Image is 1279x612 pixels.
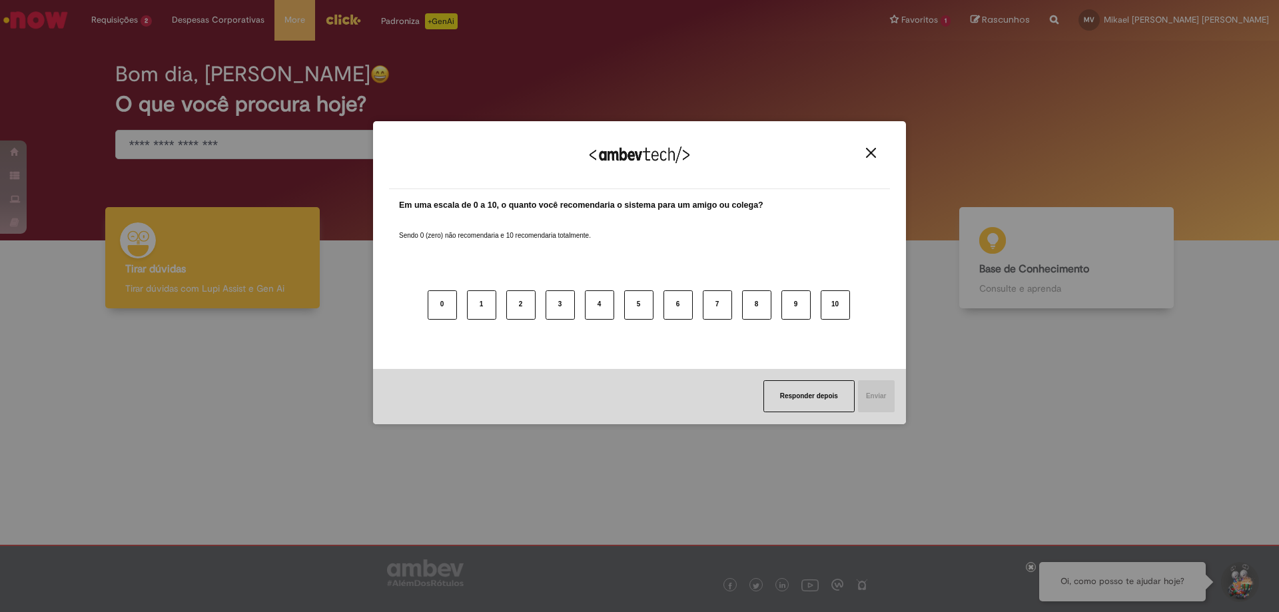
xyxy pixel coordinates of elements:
[546,290,575,320] button: 3
[399,215,591,240] label: Sendo 0 (zero) não recomendaria e 10 recomendaria totalmente.
[585,290,614,320] button: 4
[821,290,850,320] button: 10
[428,290,457,320] button: 0
[703,290,732,320] button: 7
[763,380,855,412] button: Responder depois
[590,147,689,163] img: Logo Ambevtech
[467,290,496,320] button: 1
[781,290,811,320] button: 9
[663,290,693,320] button: 6
[742,290,771,320] button: 8
[862,147,880,158] button: Close
[624,290,653,320] button: 5
[866,148,876,158] img: Close
[506,290,536,320] button: 2
[399,199,763,212] label: Em uma escala de 0 a 10, o quanto você recomendaria o sistema para um amigo ou colega?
